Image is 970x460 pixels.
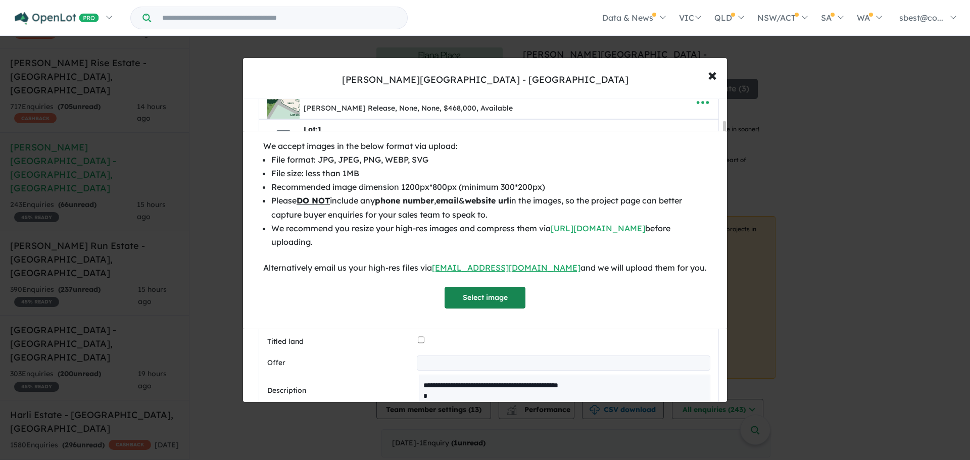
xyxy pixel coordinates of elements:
[899,13,943,23] span: sbest@co...
[271,167,707,180] li: File size: less than 1MB
[551,223,645,233] a: [URL][DOMAIN_NAME]
[271,180,707,194] li: Recommended image dimension 1200px*800px (minimum 300*200px)
[465,195,509,206] b: website url
[271,153,707,167] li: File format: JPG, JPEG, PNG, WEBP, SVG
[15,12,99,25] img: Openlot PRO Logo White
[153,7,405,29] input: Try estate name, suburb, builder or developer
[375,195,434,206] b: phone number
[445,287,525,309] button: Select image
[271,222,707,249] li: We recommend you resize your high-res images and compress them via before uploading.
[263,261,707,275] div: Alternatively email us your high-res files via and we will upload them for you.
[271,194,707,221] li: Please include any , & in the images, so the project page can better capture buyer enquiries for ...
[297,195,330,206] u: DO NOT
[436,195,459,206] b: email
[263,139,707,153] div: We accept images in the below format via upload:
[432,263,580,273] a: [EMAIL_ADDRESS][DOMAIN_NAME]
